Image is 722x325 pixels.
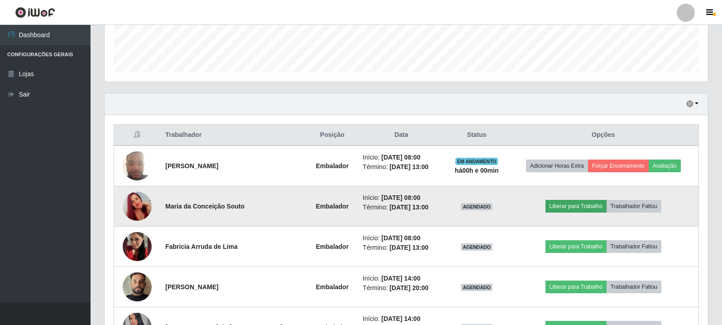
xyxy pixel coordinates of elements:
[123,221,152,272] img: 1734129237626.jpeg
[382,315,421,322] time: [DATE] 14:00
[357,125,445,146] th: Data
[607,240,661,253] button: Trabalhador Faltou
[649,160,681,172] button: Avaliação
[382,275,421,282] time: [DATE] 14:00
[461,284,492,291] span: AGENDADO
[382,154,421,161] time: [DATE] 08:00
[363,203,440,212] li: Término:
[607,200,661,213] button: Trabalhador Faltou
[461,203,492,210] span: AGENDADO
[461,243,492,251] span: AGENDADO
[307,125,358,146] th: Posição
[607,281,661,293] button: Trabalhador Faltou
[363,193,440,203] li: Início:
[526,160,588,172] button: Adicionar Horas Extra
[316,203,349,210] strong: Embalador
[389,163,428,170] time: [DATE] 13:00
[389,204,428,211] time: [DATE] 13:00
[165,283,218,291] strong: [PERSON_NAME]
[363,153,440,162] li: Início:
[15,7,55,18] img: CoreUI Logo
[316,283,349,291] strong: Embalador
[363,314,440,324] li: Início:
[363,274,440,283] li: Início:
[363,243,440,252] li: Término:
[455,158,498,165] span: EM ANDAMENTO
[455,167,499,174] strong: há 00 h e 00 min
[445,125,508,146] th: Status
[165,162,218,170] strong: [PERSON_NAME]
[389,284,428,291] time: [DATE] 20:00
[508,125,698,146] th: Opções
[316,162,349,170] strong: Embalador
[165,243,238,250] strong: Fabricia Arruda de Lima
[545,281,607,293] button: Liberar para Trabalho
[382,234,421,242] time: [DATE] 08:00
[363,233,440,243] li: Início:
[316,243,349,250] strong: Embalador
[123,180,152,232] img: 1746815738665.jpeg
[123,146,152,185] img: 1694719722854.jpeg
[363,283,440,293] li: Término:
[545,200,607,213] button: Liberar para Trabalho
[389,244,428,251] time: [DATE] 13:00
[382,194,421,201] time: [DATE] 08:00
[363,162,440,172] li: Término:
[165,203,244,210] strong: Maria da Conceição Souto
[545,240,607,253] button: Liberar para Trabalho
[588,160,649,172] button: Forçar Encerramento
[123,261,152,313] img: 1732360371404.jpeg
[160,125,307,146] th: Trabalhador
